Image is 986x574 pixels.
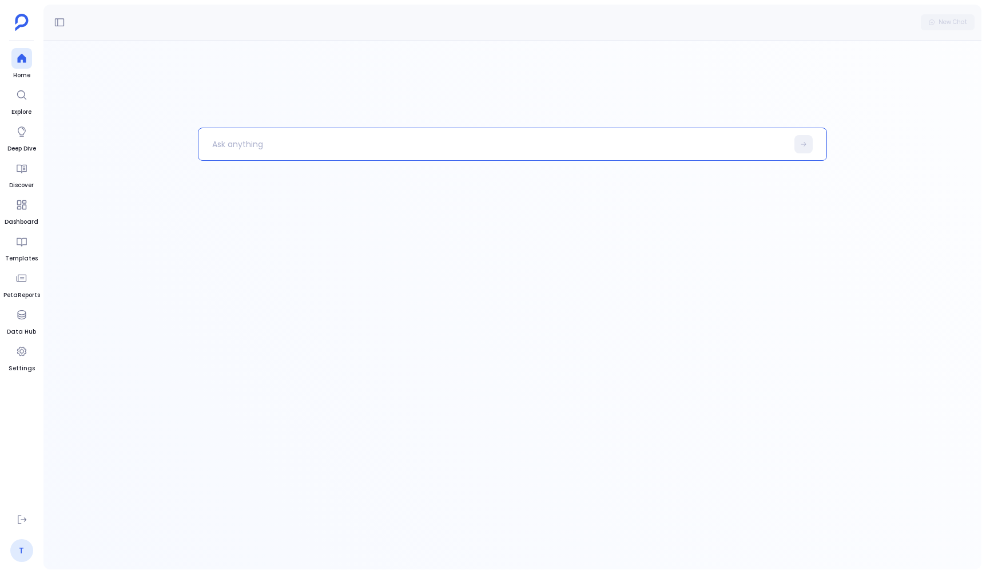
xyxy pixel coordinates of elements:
[5,254,38,263] span: Templates
[3,268,40,300] a: PetaReports
[5,231,38,263] a: Templates
[11,108,32,117] span: Explore
[11,85,32,117] a: Explore
[5,195,38,227] a: Dashboard
[5,217,38,227] span: Dashboard
[9,364,35,373] span: Settings
[9,341,35,373] a: Settings
[11,48,32,80] a: Home
[15,14,29,31] img: petavue logo
[7,304,36,337] a: Data Hub
[10,539,33,562] a: T
[9,181,34,190] span: Discover
[9,158,34,190] a: Discover
[7,144,36,153] span: Deep Dive
[11,71,32,80] span: Home
[7,121,36,153] a: Deep Dive
[7,327,36,337] span: Data Hub
[3,291,40,300] span: PetaReports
